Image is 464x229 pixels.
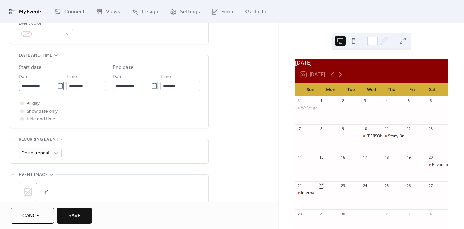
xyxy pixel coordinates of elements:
[341,183,346,188] div: 23
[19,8,43,16] span: My Events
[297,98,302,103] div: 31
[341,211,346,216] div: 30
[19,52,52,60] span: Date and time
[384,211,389,216] div: 2
[113,64,134,72] div: End date
[255,8,268,16] span: Install
[295,59,448,67] div: [DATE]
[160,73,171,81] span: Time
[428,183,433,188] div: 27
[363,155,368,160] div: 17
[11,208,54,224] button: Cancel
[66,73,77,81] span: Time
[381,83,402,96] div: Thu
[19,20,72,28] div: Event color
[406,98,411,103] div: 5
[27,115,55,123] span: Hide end time
[21,149,50,158] span: Do not repeat
[68,212,81,220] span: Save
[142,8,158,16] span: Design
[406,155,411,160] div: 19
[341,83,361,96] div: Tue
[363,183,368,188] div: 24
[49,3,89,21] a: Connect
[363,126,368,131] div: 10
[428,126,433,131] div: 13
[319,183,324,188] div: 22
[319,155,324,160] div: 15
[341,98,346,103] div: 2
[319,211,324,216] div: 29
[428,211,433,216] div: 4
[363,211,368,216] div: 1
[295,190,317,196] div: International Day of Peace
[127,3,163,21] a: Design
[113,73,123,81] span: Date
[402,83,422,96] div: Fri
[165,3,205,21] a: Settings
[363,98,368,103] div: 3
[406,183,411,188] div: 26
[22,212,42,220] span: Cancel
[384,155,389,160] div: 18
[4,3,48,21] a: My Events
[240,3,273,21] a: Install
[297,211,302,216] div: 28
[19,73,29,81] span: Date
[319,98,324,103] div: 1
[19,171,48,179] span: Event image
[361,83,381,96] div: Wed
[19,136,59,144] span: Recurring event
[432,162,459,168] div: Private off-site
[388,133,439,139] div: Stony Brook Vertrans Home
[406,126,411,131] div: 12
[426,162,448,168] div: Private off-site
[301,190,338,196] div: International [DATE]
[384,98,389,103] div: 4
[341,126,346,131] div: 9
[301,105,386,111] div: We’ve got it all going on— All summer long! ☀️
[384,183,389,188] div: 25
[19,64,42,72] div: Start date
[19,183,37,201] div: ;
[297,183,302,188] div: 21
[64,8,85,16] span: Connect
[221,8,233,16] span: Form
[57,208,92,224] button: Save
[300,83,320,96] div: Sun
[27,108,58,115] span: Show date only
[297,126,302,131] div: 7
[319,126,324,131] div: 8
[106,8,120,16] span: Views
[382,133,404,139] div: Stony Brook Vertrans Home
[384,126,389,131] div: 11
[27,100,40,108] span: All day
[295,105,317,111] div: We’ve got it all going on— All summer long! ☀️
[341,155,346,160] div: 16
[320,83,341,96] div: Mon
[180,8,200,16] span: Settings
[361,133,382,139] div: Dan's Power Women of the East End
[422,83,442,96] div: Sat
[206,3,238,21] a: Form
[428,98,433,103] div: 6
[428,155,433,160] div: 20
[91,3,125,21] a: Views
[297,155,302,160] div: 14
[406,211,411,216] div: 3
